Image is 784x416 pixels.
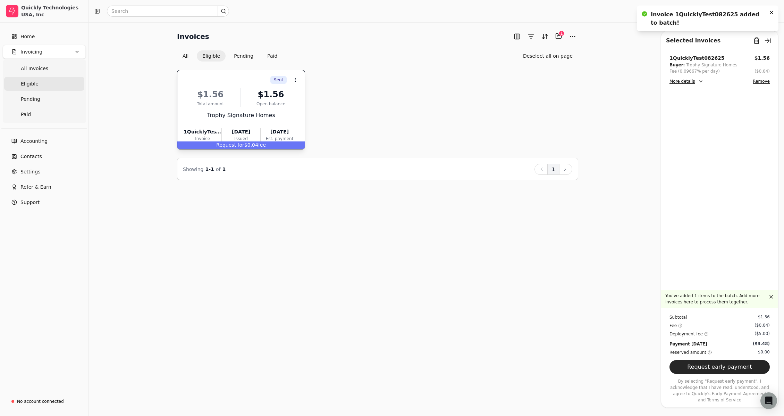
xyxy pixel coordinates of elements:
button: All [177,50,194,62]
div: [DATE] [222,128,260,136]
span: Accounting [20,138,48,145]
span: Home [20,33,35,40]
button: More [567,31,578,42]
div: $1.56 [243,88,299,101]
button: Invoicing [3,45,86,59]
div: Buyer: [669,62,685,68]
a: Accounting [3,134,86,148]
div: Est. payment [261,136,298,142]
div: Deployment fee [669,331,708,337]
button: Eligible [197,50,226,62]
div: ($3.48) [753,341,770,347]
div: Quickly Technologies USA, Inc [21,4,83,18]
div: Payment [DATE] [669,341,707,348]
span: Paid [21,111,31,118]
a: Eligible [4,77,84,91]
div: Fee (0.09667% per day) [669,68,720,74]
div: Selected invoices [666,36,720,45]
a: Contacts [3,149,86,163]
div: Open Intercom Messenger [760,392,777,409]
div: $0.00 [758,349,770,355]
a: Settings [3,165,86,179]
span: Request for [216,142,244,148]
button: $1.56 [755,55,770,62]
button: Paid [262,50,283,62]
div: Fee [669,322,682,329]
div: 1 [559,31,564,36]
button: Sort [539,31,550,42]
span: Pending [21,96,40,103]
button: Remove [753,77,770,85]
div: $0.04 [177,141,305,149]
a: Pending [4,92,84,106]
a: Home [3,30,86,43]
p: By selecting "Request early payment", I acknowledge that I have read, understood, and agree to Qu... [669,378,770,403]
button: Support [3,195,86,209]
span: Showing [183,166,203,172]
div: No account connected [17,398,64,405]
input: Search [107,6,229,17]
div: Trophy Signature Homes [184,111,298,120]
div: Total amount [184,101,237,107]
div: Invoice [184,136,221,142]
div: Trophy Signature Homes [686,62,737,68]
div: [DATE] [261,128,298,136]
div: ($5.00) [755,331,770,337]
div: Reserved amount [669,349,712,356]
button: Deselect all on page [517,50,578,62]
button: 1 [547,164,559,175]
h2: Invoices [177,31,209,42]
span: Sent [274,77,283,83]
span: All Invoices [21,65,48,72]
span: Eligible [21,80,39,88]
p: You've added 1 items to the batch. Add more invoices here to process them together. [665,293,767,305]
div: Subtotal [669,314,687,321]
div: 1QuicklyTest082625 [669,55,725,62]
span: Support [20,199,40,206]
div: Invoice filter options [177,50,283,62]
span: Contacts [20,153,42,160]
button: Pending [228,50,259,62]
div: ($0.04) [755,322,770,328]
div: 1QuicklyTest082625 [184,128,221,136]
button: More details [669,77,703,85]
div: Issued [222,136,260,142]
span: 1 [222,166,226,172]
span: Settings [20,168,40,176]
button: Batch (1) [553,31,564,42]
div: $1.56 [758,314,770,320]
span: Invoicing [20,48,42,56]
span: 1 - 1 [205,166,214,172]
div: Invoice 1QuicklyTest082625 added to batch! [651,10,765,27]
span: fee [258,142,266,148]
a: Paid [4,107,84,121]
button: Request early payment [669,360,770,374]
div: $1.56 [184,88,237,101]
span: Refer & Earn [20,183,51,191]
span: of [216,166,221,172]
button: Refer & Earn [3,180,86,194]
div: Open balance [243,101,299,107]
button: ($0.04) [755,68,770,74]
a: All Invoices [4,62,84,75]
a: No account connected [3,395,86,408]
